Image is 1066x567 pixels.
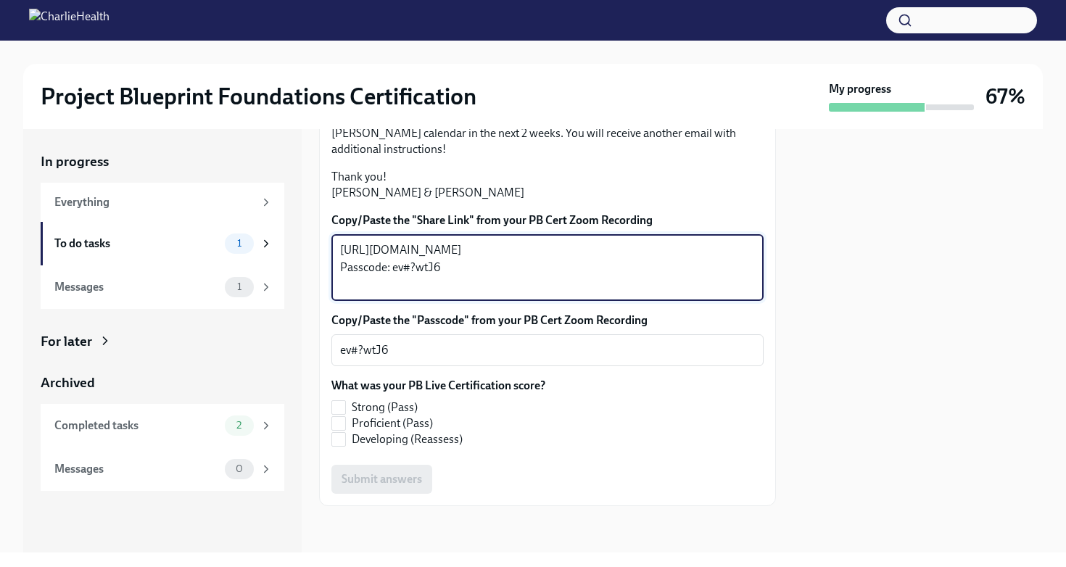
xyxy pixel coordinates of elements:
textarea: [URL][DOMAIN_NAME] Passcode: ev#?wtJ6 [340,241,755,294]
span: 2 [228,420,250,431]
a: Everything [41,183,284,222]
div: Completed tasks [54,418,219,434]
div: Messages [54,461,219,477]
a: Messages1 [41,265,284,309]
a: In progress [41,152,284,171]
span: Proficient (Pass) [352,415,433,431]
span: 1 [228,281,250,292]
a: Completed tasks2 [41,404,284,447]
label: Copy/Paste the "Passcode" from your PB Cert Zoom Recording [331,313,764,328]
h2: Project Blueprint Foundations Certification [41,82,476,111]
textarea: ev#?wtJ6 [340,342,755,359]
a: Archived [41,373,284,392]
span: 0 [227,463,252,474]
h3: 67% [986,83,1025,109]
strong: My progress [829,81,891,97]
span: 1 [228,238,250,249]
p: Thank you! [PERSON_NAME] & [PERSON_NAME] [331,169,764,201]
div: For later [41,332,92,351]
div: Everything [54,194,254,210]
label: Copy/Paste the "Share Link" from your PB Cert Zoom Recording [331,212,764,228]
div: To do tasks [54,236,219,252]
span: Developing (Reassess) [352,431,463,447]
label: What was your PB Live Certification score? [331,378,545,394]
img: CharlieHealth [29,9,110,32]
a: To do tasks1 [41,222,284,265]
a: Messages0 [41,447,284,491]
div: Messages [54,279,219,295]
a: For later [41,332,284,351]
span: Strong (Pass) [352,400,418,415]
